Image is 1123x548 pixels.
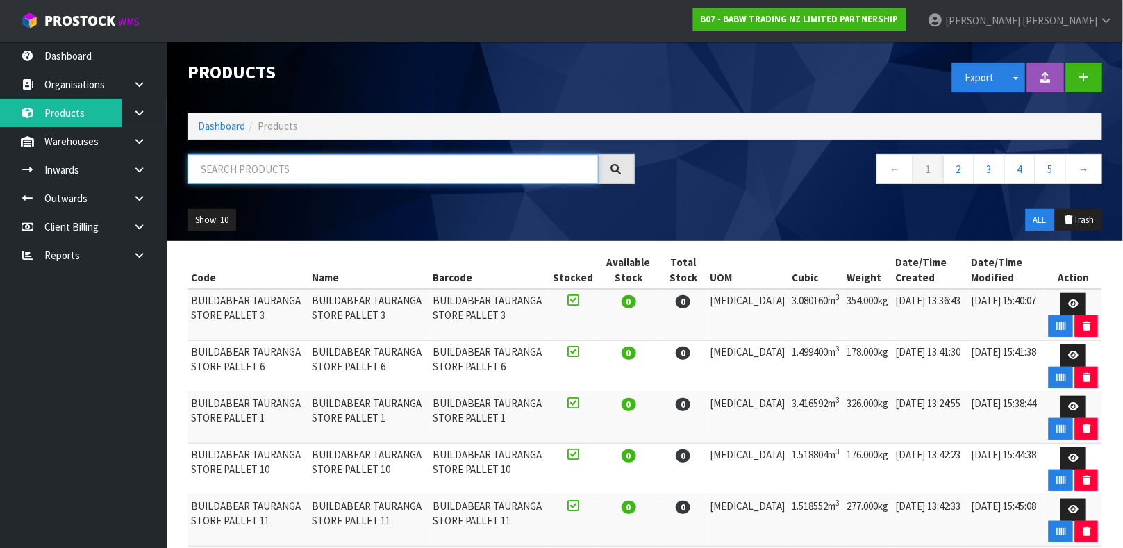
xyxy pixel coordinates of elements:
td: 354.000kg [843,289,892,341]
span: 0 [622,398,636,411]
th: Available Stock [597,251,660,289]
span: [PERSON_NAME] [1022,14,1097,27]
td: [DATE] 13:36:43 [892,289,967,341]
span: 0 [622,449,636,463]
sup: 3 [835,498,840,508]
span: 0 [676,398,690,411]
th: Action [1045,251,1102,289]
button: Show: 10 [188,209,236,231]
th: Barcode [429,251,550,289]
td: BUILDABEAR TAURANGA STORE PALLET 3 [188,289,308,341]
td: BUILDABEAR TAURANGA STORE PALLET 6 [429,341,550,392]
td: [DATE] 15:41:38 [967,341,1045,392]
span: 0 [622,501,636,514]
th: Date/Time Created [892,251,967,289]
th: UOM [706,251,788,289]
td: [DATE] 15:38:44 [967,392,1045,444]
span: [PERSON_NAME] [945,14,1020,27]
td: [MEDICAL_DATA] [706,341,788,392]
nav: Page navigation [656,154,1103,188]
a: 2 [943,154,974,184]
th: Cubic [788,251,843,289]
span: 0 [676,295,690,308]
td: BUILDABEAR TAURANGA STORE PALLET 3 [429,289,550,341]
button: Export [952,63,1008,92]
td: BUILDABEAR TAURANGA STORE PALLET 11 [308,495,429,547]
button: Trash [1056,209,1102,231]
a: 1 [913,154,944,184]
td: [MEDICAL_DATA] [706,444,788,495]
td: 1.518804m [788,444,843,495]
td: 1.499400m [788,341,843,392]
td: [MEDICAL_DATA] [706,392,788,444]
sup: 3 [835,447,840,456]
td: BUILDABEAR TAURANGA STORE PALLET 1 [308,392,429,444]
span: 0 [622,295,636,308]
span: 0 [622,347,636,360]
td: BUILDABEAR TAURANGA STORE PALLET 10 [188,444,308,495]
a: 4 [1004,154,1035,184]
img: cube-alt.png [21,12,38,29]
td: 326.000kg [843,392,892,444]
td: [DATE] 13:24:55 [892,392,967,444]
sup: 3 [835,395,840,405]
td: [DATE] 15:44:38 [967,444,1045,495]
td: BUILDABEAR TAURANGA STORE PALLET 3 [308,289,429,341]
td: 3.080160m [788,289,843,341]
td: [MEDICAL_DATA] [706,495,788,547]
td: BUILDABEAR TAURANGA STORE PALLET 10 [429,444,550,495]
sup: 3 [835,292,840,302]
small: WMS [118,15,140,28]
a: Dashboard [198,119,245,133]
td: BUILDABEAR TAURANGA STORE PALLET 11 [429,495,550,547]
td: 178.000kg [843,341,892,392]
h1: Products [188,63,635,83]
td: BUILDABEAR TAURANGA STORE PALLET 10 [308,444,429,495]
td: BUILDABEAR TAURANGA STORE PALLET 1 [429,392,550,444]
a: ← [876,154,913,184]
td: 3.416592m [788,392,843,444]
td: [DATE] 13:42:23 [892,444,967,495]
td: [DATE] 13:41:30 [892,341,967,392]
a: → [1065,154,1102,184]
td: BUILDABEAR TAURANGA STORE PALLET 11 [188,495,308,547]
td: BUILDABEAR TAURANGA STORE PALLET 1 [188,392,308,444]
th: Name [308,251,429,289]
td: BUILDABEAR TAURANGA STORE PALLET 6 [188,341,308,392]
span: 0 [676,449,690,463]
span: 0 [676,347,690,360]
td: [DATE] 15:45:08 [967,495,1045,547]
button: ALL [1026,209,1054,231]
th: Total Stock [660,251,707,289]
td: 1.518552m [788,495,843,547]
span: ProStock [44,12,115,30]
span: Products [258,119,298,133]
th: Weight [843,251,892,289]
td: BUILDABEAR TAURANGA STORE PALLET 6 [308,341,429,392]
td: 277.000kg [843,495,892,547]
sup: 3 [835,344,840,354]
input: Search products [188,154,599,184]
th: Code [188,251,308,289]
a: 3 [974,154,1005,184]
td: 176.000kg [843,444,892,495]
td: [MEDICAL_DATA] [706,289,788,341]
td: [DATE] 13:42:33 [892,495,967,547]
strong: B07 - BABW TRADING NZ LIMITED PARTNERSHIP [701,13,899,25]
th: Date/Time Modified [967,251,1045,289]
th: Stocked [550,251,597,289]
a: B07 - BABW TRADING NZ LIMITED PARTNERSHIP [693,8,906,31]
span: 0 [676,501,690,514]
td: [DATE] 15:40:07 [967,289,1045,341]
a: 5 [1035,154,1066,184]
